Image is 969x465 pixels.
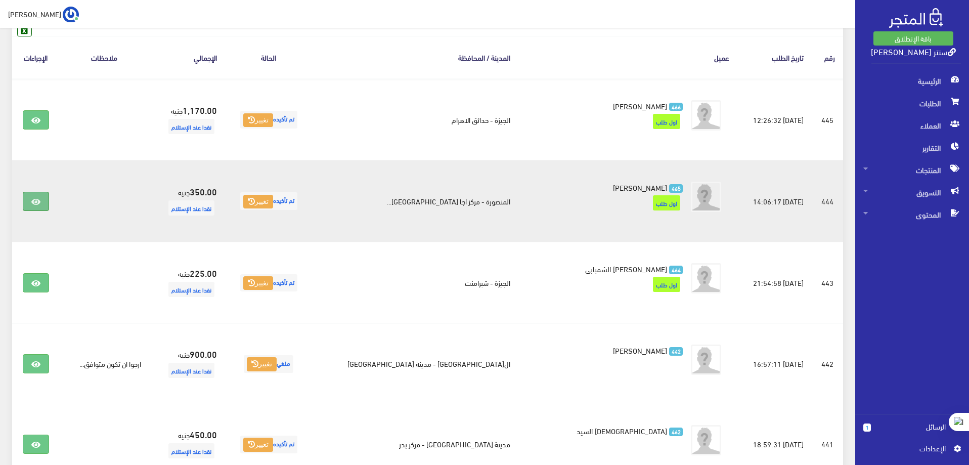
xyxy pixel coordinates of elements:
span: التسويق [863,181,961,203]
img: avatar.png [691,263,721,293]
iframe: Drift Widget Chat Controller [12,396,51,434]
img: ... [63,7,79,23]
a: 1 الرسائل [863,421,961,443]
span: تم تأكيده [240,274,297,292]
td: [DATE] 16:57:11 [737,324,812,404]
th: عميل [518,36,737,78]
span: 465 [669,184,683,193]
a: 462 [DEMOGRAPHIC_DATA] السيد [535,425,683,436]
span: نقدا عند الإستلام [168,200,214,216]
td: ال[GEOGRAPHIC_DATA] - مدينة [GEOGRAPHIC_DATA] [312,324,518,404]
td: [DATE] 12:26:32 [737,79,812,161]
button: تغيير [243,276,273,290]
a: 466 [PERSON_NAME] [535,100,683,111]
th: الإجراءات [12,36,60,78]
img: avatar.png [691,182,721,212]
span: نقدا عند الإستلام [168,363,214,378]
td: [DATE] 21:54:58 [737,242,812,323]
a: العملاء [855,114,969,137]
span: اول طلب [653,277,680,292]
span: اول طلب [653,195,680,210]
span: [PERSON_NAME] [613,99,667,113]
a: الرئيسية [855,70,969,92]
th: رقم [812,36,843,78]
span: الطلبات [863,92,961,114]
td: [DATE] 14:06:17 [737,160,812,242]
td: 444 [812,160,843,242]
span: المنتجات [863,159,961,181]
td: جنيه [149,324,225,404]
td: ارجوا ان تكون متوافق... [60,324,149,404]
span: [PERSON_NAME] الشمبابي [585,262,667,276]
th: اﻹجمالي [149,36,225,78]
a: المحتوى [855,203,969,226]
td: 445 [812,79,843,161]
span: تم تأكيده [240,111,297,129]
span: تم تأكيده [240,192,297,210]
a: التقارير [855,137,969,159]
span: اﻹعدادات [871,443,945,454]
strong: 450.00 [190,428,217,441]
span: [PERSON_NAME] [613,343,667,357]
td: 442 [812,324,843,404]
td: المنصورة - مركز اجا [GEOGRAPHIC_DATA]... [312,160,518,242]
span: تم تأكيده [240,436,297,453]
td: جنيه [149,242,225,323]
span: 464 [669,266,683,274]
td: الجيزة - حدائق الاهرام [312,79,518,161]
span: نقدا عند الإستلام [168,119,214,134]
a: اﻹعدادات [863,443,961,459]
button: تغيير [243,438,273,452]
strong: 900.00 [190,347,217,360]
span: 1 [863,424,871,432]
a: سنتر [PERSON_NAME] [871,44,956,59]
th: الحالة [225,36,313,78]
span: 466 [669,103,683,111]
span: 442 [669,347,683,356]
span: [DEMOGRAPHIC_DATA] السيد [577,424,667,438]
span: الرسائل [879,421,946,432]
img: avatar.png [691,100,721,131]
span: الرئيسية [863,70,961,92]
button: تغيير [243,113,273,128]
img: avatar.png [691,345,721,375]
img: avatar.png [691,425,721,455]
span: [PERSON_NAME] [613,180,667,194]
span: نقدا عند الإستلام [168,443,214,458]
span: 462 [669,428,683,436]
span: العملاء [863,114,961,137]
strong: 1,170.00 [183,103,217,116]
strong: 225.00 [190,266,217,279]
img: . [889,8,943,28]
th: ملاحظات [60,36,149,78]
a: الطلبات [855,92,969,114]
button: تغيير [243,195,273,209]
td: 443 [812,242,843,323]
span: اول طلب [653,114,680,129]
a: ... [PERSON_NAME] [8,6,79,22]
span: المحتوى [863,203,961,226]
td: جنيه [149,160,225,242]
th: تاريخ الطلب [737,36,812,78]
a: 464 [PERSON_NAME] الشمبابي [535,263,683,274]
span: نقدا عند الإستلام [168,282,214,297]
span: التقارير [863,137,961,159]
a: باقة الإنطلاق [873,31,953,46]
strong: 350.00 [190,185,217,198]
td: الجيزة - شبرامنت [312,242,518,323]
a: المنتجات [855,159,969,181]
a: 465 [PERSON_NAME] [535,182,683,193]
th: المدينة / المحافظة [312,36,518,78]
span: ملغي [244,355,293,373]
button: تغيير [247,357,277,371]
td: جنيه [149,79,225,161]
a: 442 [PERSON_NAME] [535,345,683,356]
span: [PERSON_NAME] [8,8,61,20]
